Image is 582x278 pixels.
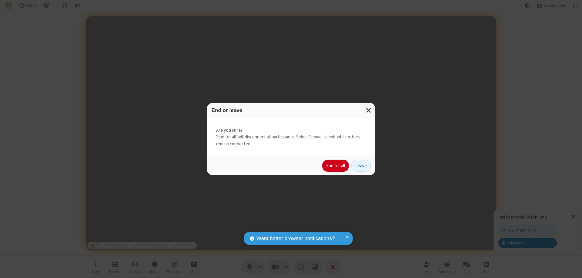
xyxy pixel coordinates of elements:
button: Close modal [363,103,375,118]
strong: Are you sure? [216,127,366,134]
button: Leave [351,160,371,172]
button: End for all [322,160,349,172]
h3: End or leave [212,107,371,113]
span: Want better browser notifications? [256,235,335,242]
div: 'End for all' will disconnect all participants. Select 'Leave' to exit while others remain connec... [207,118,375,157]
